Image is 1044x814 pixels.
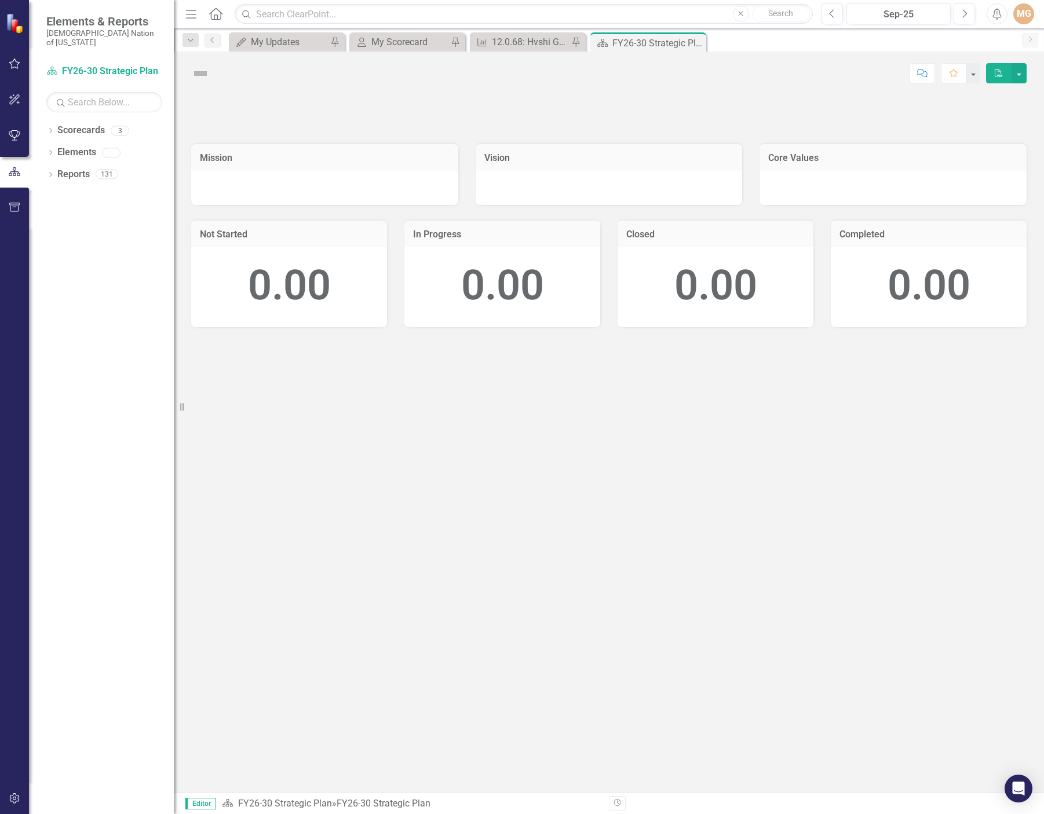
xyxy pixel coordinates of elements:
div: FY26-30 Strategic Plan [337,798,430,809]
span: Editor [185,798,216,809]
h3: Completed [839,229,1018,240]
div: 131 [96,170,118,179]
a: 12.0.68: Hvshi Gift Shop Inventory KPIs [473,35,568,49]
h3: Mission [200,153,450,163]
span: Elements & Reports [46,14,162,28]
button: MG [1013,3,1034,24]
div: Sep-25 [850,8,947,21]
div: FY26-30 Strategic Plan [612,36,703,50]
div: My Scorecard [371,35,448,49]
div: 0.00 [203,256,375,316]
button: Search [752,6,810,22]
button: Sep-25 [846,3,951,24]
img: Not Defined [191,64,210,83]
div: 3 [111,126,129,135]
a: Scorecards [57,124,105,137]
a: My Scorecard [352,35,448,49]
div: » [222,797,600,811]
input: Search Below... [46,92,162,112]
h3: Vision [484,153,734,163]
a: Reports [57,168,90,181]
a: FY26-30 Strategic Plan [238,798,332,809]
input: Search ClearPoint... [235,4,813,24]
a: My Updates [232,35,327,49]
div: 12.0.68: Hvshi Gift Shop Inventory KPIs [492,35,568,49]
h3: Not Started [200,229,378,240]
h3: Core Values [768,153,1018,163]
small: [DEMOGRAPHIC_DATA] Nation of [US_STATE] [46,28,162,47]
div: My Updates [251,35,327,49]
div: 0.00 [629,256,802,316]
h3: Closed [626,229,805,240]
div: 0.00 [416,256,589,316]
span: Search [768,9,793,18]
h3: In Progress [413,229,592,240]
img: ClearPoint Strategy [5,13,26,34]
a: FY26-30 Strategic Plan [46,65,162,78]
a: Elements [57,146,96,159]
div: Open Intercom Messenger [1005,775,1032,802]
div: 0.00 [842,256,1015,316]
